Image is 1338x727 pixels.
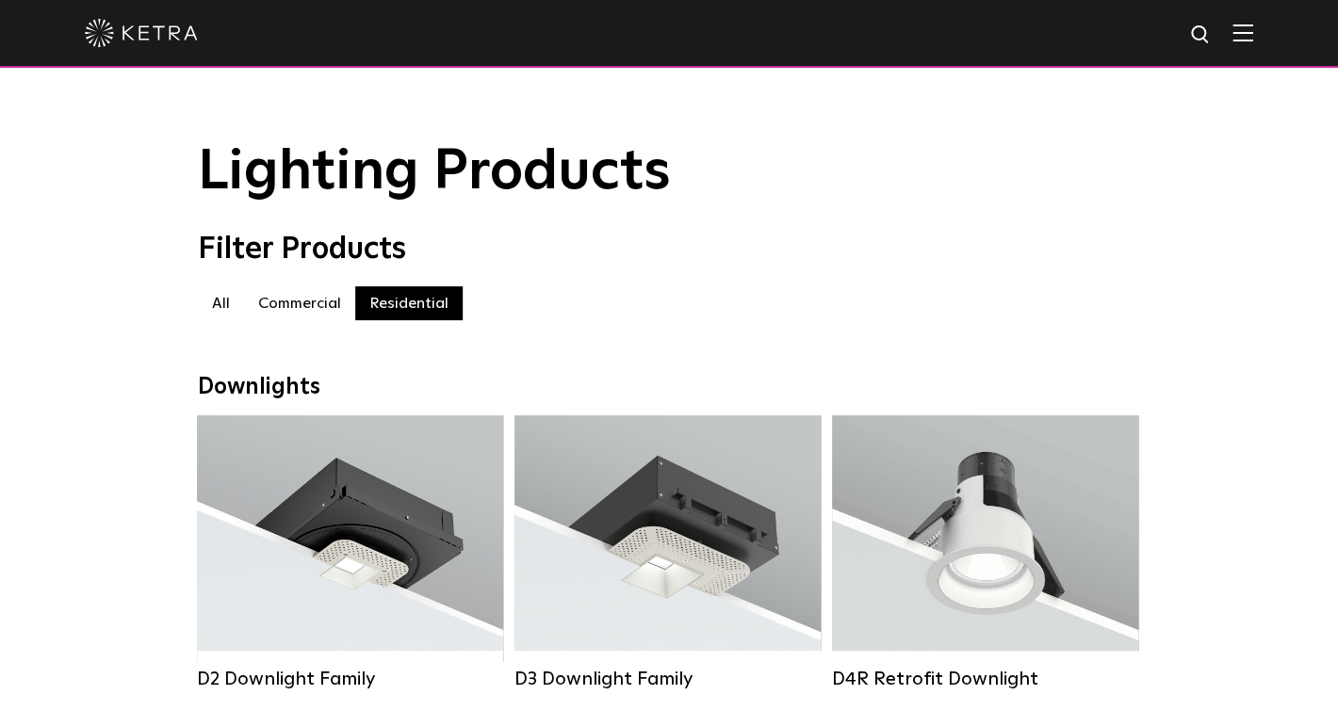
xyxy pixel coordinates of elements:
div: D4R Retrofit Downlight [832,668,1138,690]
label: All [198,286,244,320]
img: search icon [1189,24,1213,47]
img: Hamburger%20Nav.svg [1232,24,1253,41]
div: Downlights [198,374,1140,401]
label: Residential [355,286,463,320]
label: Commercial [244,286,355,320]
div: Filter Products [198,232,1140,267]
div: D2 Downlight Family [197,668,503,690]
a: D3 Downlight Family Lumen Output:700 / 900 / 1100Colors:White / Black / Silver / Bronze / Paintab... [514,415,821,690]
a: D4R Retrofit Downlight Lumen Output:800Colors:White / BlackBeam Angles:15° / 25° / 40° / 60°Watta... [832,415,1138,690]
span: Lighting Products [198,144,671,201]
div: D3 Downlight Family [514,668,821,690]
img: ketra-logo-2019-white [85,19,198,47]
a: D2 Downlight Family Lumen Output:1200Colors:White / Black / Gloss Black / Silver / Bronze / Silve... [197,415,503,690]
